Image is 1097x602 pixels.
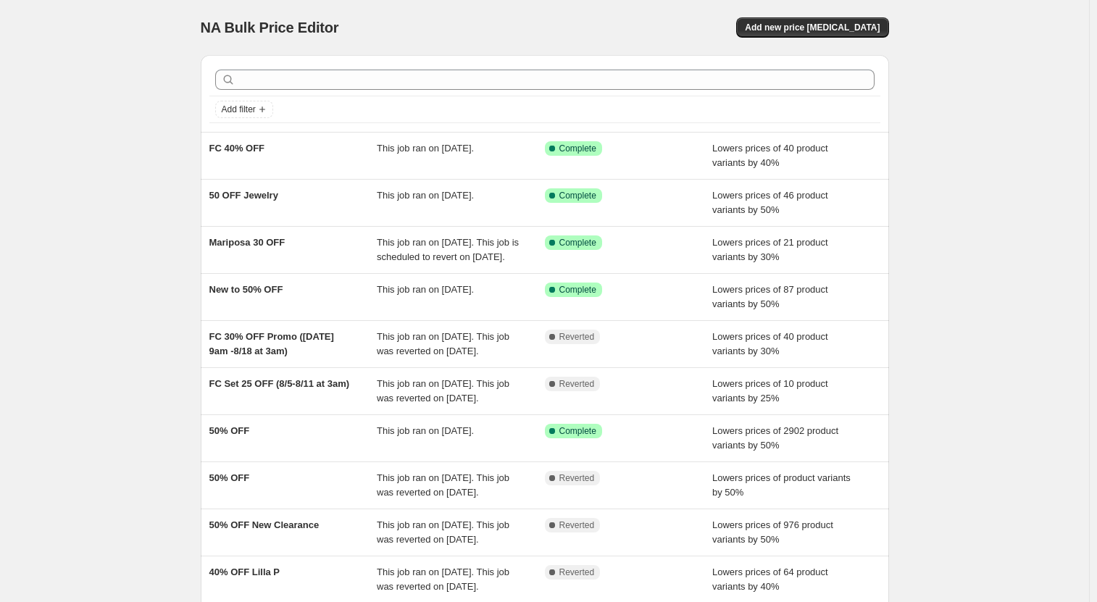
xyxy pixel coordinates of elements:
[209,378,350,389] span: FC Set 25 OFF (8/5-8/11 at 3am)
[209,567,280,577] span: 40% OFF Lilla P
[712,472,851,498] span: Lowers prices of product variants by 50%
[215,101,273,118] button: Add filter
[712,284,828,309] span: Lowers prices of 87 product variants by 50%
[712,425,838,451] span: Lowers prices of 2902 product variants by 50%
[209,472,250,483] span: 50% OFF
[209,284,283,295] span: New to 50% OFF
[559,143,596,154] span: Complete
[377,425,474,436] span: This job ran on [DATE].
[559,472,595,484] span: Reverted
[377,567,509,592] span: This job ran on [DATE]. This job was reverted on [DATE].
[712,331,828,356] span: Lowers prices of 40 product variants by 30%
[209,425,250,436] span: 50% OFF
[209,143,265,154] span: FC 40% OFF
[377,472,509,498] span: This job ran on [DATE]. This job was reverted on [DATE].
[712,519,833,545] span: Lowers prices of 976 product variants by 50%
[209,190,278,201] span: 50 OFF Jewelry
[209,331,334,356] span: FC 30% OFF Promo ([DATE] 9am -8/18 at 3am)
[377,237,519,262] span: This job ran on [DATE]. This job is scheduled to revert on [DATE].
[559,237,596,248] span: Complete
[559,425,596,437] span: Complete
[712,143,828,168] span: Lowers prices of 40 product variants by 40%
[745,22,880,33] span: Add new price [MEDICAL_DATA]
[559,519,595,531] span: Reverted
[377,331,509,356] span: This job ran on [DATE]. This job was reverted on [DATE].
[559,378,595,390] span: Reverted
[559,331,595,343] span: Reverted
[559,190,596,201] span: Complete
[377,190,474,201] span: This job ran on [DATE].
[209,519,320,530] span: 50% OFF New Clearance
[559,567,595,578] span: Reverted
[209,237,285,248] span: Mariposa 30 OFF
[559,284,596,296] span: Complete
[222,104,256,115] span: Add filter
[377,143,474,154] span: This job ran on [DATE].
[377,378,509,404] span: This job ran on [DATE]. This job was reverted on [DATE].
[377,284,474,295] span: This job ran on [DATE].
[712,567,828,592] span: Lowers prices of 64 product variants by 40%
[377,519,509,545] span: This job ran on [DATE]. This job was reverted on [DATE].
[736,17,888,38] button: Add new price [MEDICAL_DATA]
[712,237,828,262] span: Lowers prices of 21 product variants by 30%
[712,190,828,215] span: Lowers prices of 46 product variants by 50%
[201,20,339,35] span: NA Bulk Price Editor
[712,378,828,404] span: Lowers prices of 10 product variants by 25%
